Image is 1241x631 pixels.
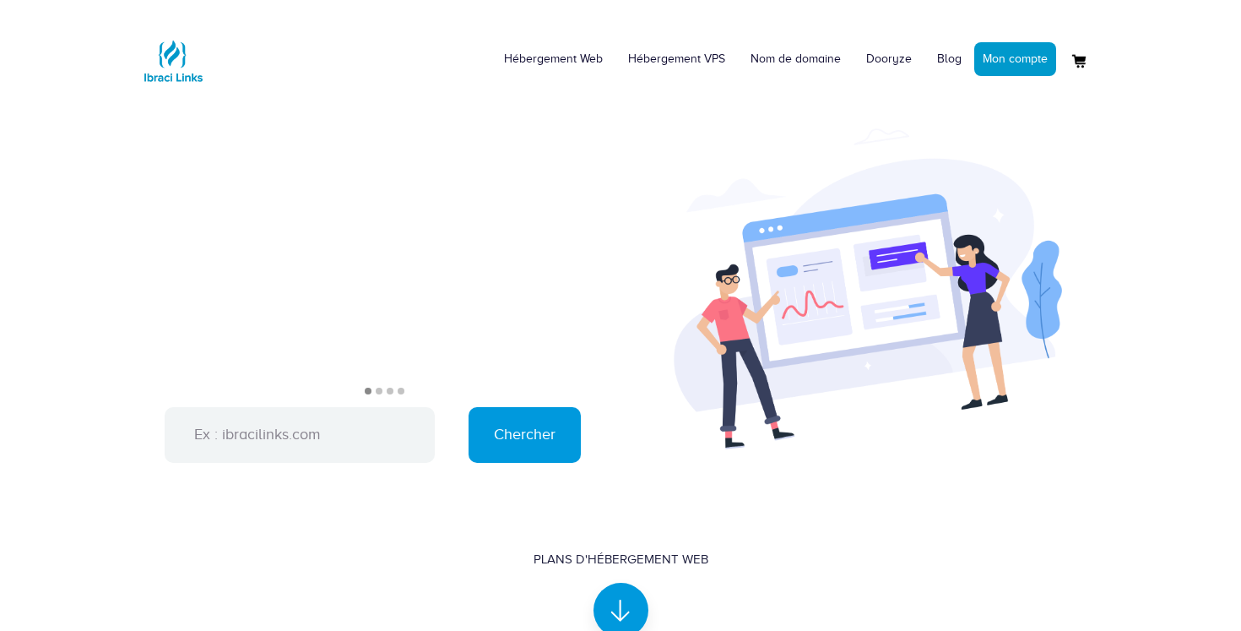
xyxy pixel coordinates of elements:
[139,13,207,95] a: Logo Ibraci Links
[974,42,1056,76] a: Mon compte
[491,34,615,84] a: Hébergement Web
[139,27,207,95] img: Logo Ibraci Links
[615,34,738,84] a: Hébergement VPS
[738,34,854,84] a: Nom de domaine
[534,551,708,623] a: Plans d'hébergement Web
[534,551,708,568] div: Plans d'hébergement Web
[854,34,924,84] a: Dooryze
[469,407,581,463] input: Chercher
[924,34,974,84] a: Blog
[165,407,435,463] input: Ex : ibracilinks.com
